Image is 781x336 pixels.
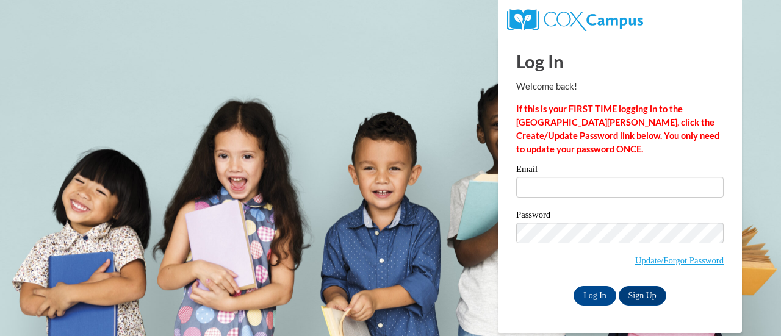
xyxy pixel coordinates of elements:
input: Log In [574,286,616,306]
a: Update/Forgot Password [635,256,724,265]
strong: If this is your FIRST TIME logging in to the [GEOGRAPHIC_DATA][PERSON_NAME], click the Create/Upd... [516,104,719,154]
img: COX Campus [507,9,643,31]
h1: Log In [516,49,724,74]
label: Email [516,165,724,177]
a: Sign Up [619,286,666,306]
label: Password [516,210,724,223]
a: COX Campus [507,14,643,24]
p: Welcome back! [516,80,724,93]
